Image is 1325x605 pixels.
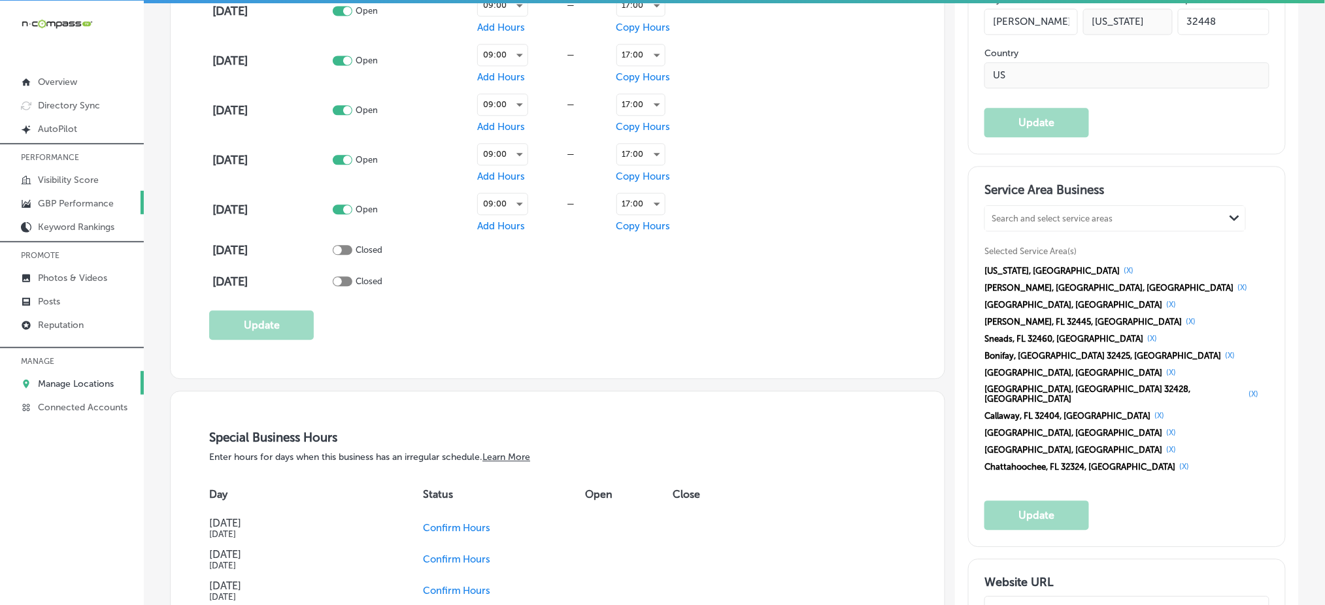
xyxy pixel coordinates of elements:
[477,121,525,133] span: Add Hours
[209,517,386,529] h4: [DATE]
[423,553,491,565] span: Confirm Hours
[38,76,77,88] p: Overview
[617,144,665,165] div: 17:00
[356,155,378,165] p: Open
[984,384,1245,404] span: [GEOGRAPHIC_DATA], [GEOGRAPHIC_DATA] 32428, [GEOGRAPHIC_DATA]
[1162,299,1180,310] button: (X)
[1162,444,1180,455] button: (X)
[212,4,329,18] h4: [DATE]
[984,266,1120,276] span: [US_STATE], [GEOGRAPHIC_DATA]
[38,319,84,331] p: Reputation
[209,548,386,561] h4: [DATE]
[984,182,1269,202] h3: Service Area Business
[356,6,378,16] p: Open
[482,451,530,463] a: Learn More
[38,272,107,284] p: Photos & Videos
[423,585,491,597] span: Confirm Hours
[212,203,329,217] h4: [DATE]
[356,245,382,255] p: Closed
[984,462,1175,472] span: Chattahoochee, FL 32324, [GEOGRAPHIC_DATA]
[38,221,114,233] p: Keyword Rankings
[356,204,378,214] p: Open
[984,283,1233,293] span: [PERSON_NAME], [GEOGRAPHIC_DATA], [GEOGRAPHIC_DATA]
[478,44,528,65] div: 09:00
[617,44,665,65] div: 17:00
[616,71,671,83] span: Copy Hours
[356,56,378,65] p: Open
[423,522,491,534] span: Confirm Hours
[1178,8,1269,35] input: Zip Code
[616,220,671,232] span: Copy Hours
[984,300,1162,310] span: [GEOGRAPHIC_DATA], [GEOGRAPHIC_DATA]
[38,174,99,186] p: Visibility Score
[38,100,100,111] p: Directory Sync
[617,94,665,115] div: 17:00
[209,529,386,539] h5: [DATE]
[1162,427,1180,438] button: (X)
[1162,367,1180,378] button: (X)
[477,171,525,182] span: Add Hours
[984,8,1077,35] input: City
[477,22,525,33] span: Add Hours
[209,451,906,463] p: Enter hours for days when this business has an irregular schedule.
[423,476,585,512] th: Status
[38,402,127,413] p: Connected Accounts
[209,592,386,602] h5: [DATE]
[984,62,1269,88] input: Country
[673,476,731,512] th: Close
[38,296,60,307] p: Posts
[984,368,1162,378] span: [GEOGRAPHIC_DATA], [GEOGRAPHIC_DATA]
[984,411,1150,421] span: Callaway, FL 32404, [GEOGRAPHIC_DATA]
[356,105,378,115] p: Open
[212,153,329,167] h4: [DATE]
[1175,461,1193,472] button: (X)
[984,428,1162,438] span: [GEOGRAPHIC_DATA], [GEOGRAPHIC_DATA]
[616,171,671,182] span: Copy Hours
[212,54,329,68] h4: [DATE]
[212,274,329,289] h4: [DATE]
[984,575,1269,589] h3: Website URL
[1150,410,1168,421] button: (X)
[984,351,1221,361] span: Bonifay, [GEOGRAPHIC_DATA] 32425, [GEOGRAPHIC_DATA]
[984,108,1089,137] button: Update
[478,193,528,214] div: 09:00
[209,476,422,512] th: Day
[984,246,1077,256] span: Selected Service Area(s)
[1233,282,1251,293] button: (X)
[356,276,382,286] p: Closed
[616,121,671,133] span: Copy Hours
[209,561,386,570] h5: [DATE]
[1245,389,1263,399] button: (X)
[38,123,77,135] p: AutoPilot
[984,500,1089,530] button: Update
[984,317,1182,327] span: [PERSON_NAME], FL 32445, [GEOGRAPHIC_DATA]
[528,199,613,208] div: —
[1221,350,1239,361] button: (X)
[1120,265,1137,276] button: (X)
[528,50,613,59] div: —
[209,430,906,445] h3: Special Business Hours
[209,580,386,592] h4: [DATE]
[478,94,528,115] div: 09:00
[38,378,114,389] p: Manage Locations
[477,71,525,83] span: Add Hours
[478,144,528,165] div: 09:00
[209,310,314,340] button: Update
[1083,8,1172,35] input: NY
[528,99,613,109] div: —
[212,243,329,257] h4: [DATE]
[984,445,1162,455] span: [GEOGRAPHIC_DATA], [GEOGRAPHIC_DATA]
[984,48,1269,59] label: Country
[1182,316,1199,327] button: (X)
[1143,333,1161,344] button: (X)
[528,149,613,159] div: —
[38,198,114,209] p: GBP Performance
[477,220,525,232] span: Add Hours
[617,193,665,214] div: 17:00
[992,214,1113,223] div: Search and select service areas
[585,476,673,512] th: Open
[212,103,329,118] h4: [DATE]
[21,18,93,30] img: 660ab0bf-5cc7-4cb8-ba1c-48b5ae0f18e60NCTV_CLogo_TV_Black_-500x88.png
[616,22,671,33] span: Copy Hours
[984,334,1143,344] span: Sneads, FL 32460, [GEOGRAPHIC_DATA]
